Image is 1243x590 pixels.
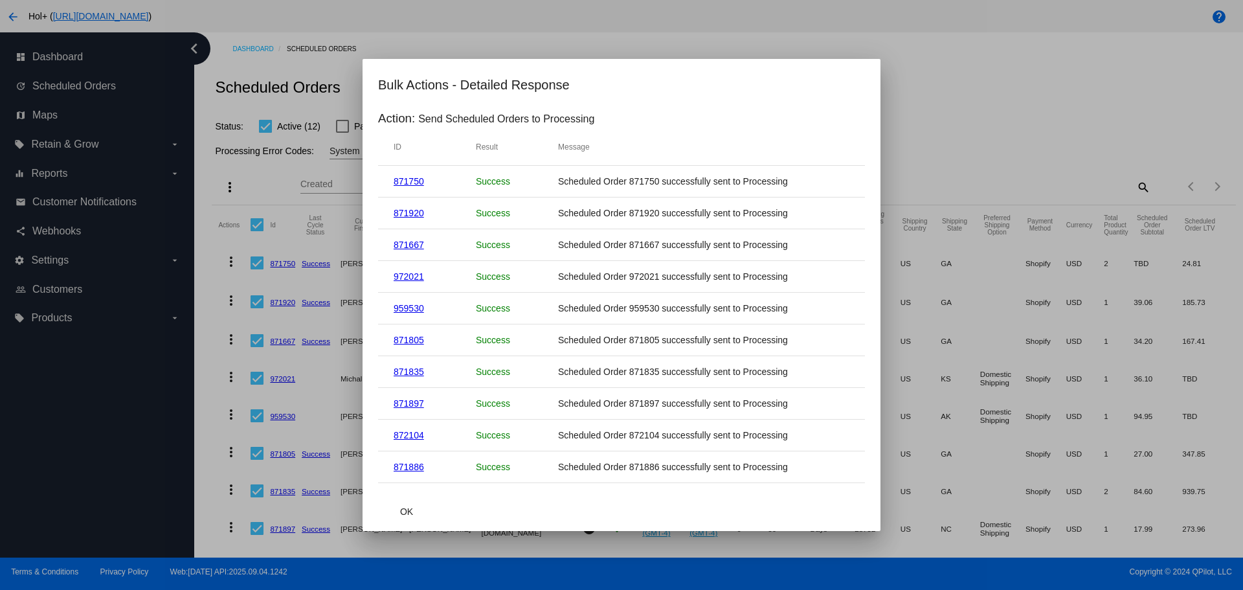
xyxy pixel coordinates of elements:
[558,142,849,152] mat-header-cell: Message
[558,240,849,250] mat-cell: Scheduled Order 871667 successfully sent to Processing
[394,240,424,250] a: 871667
[558,176,849,187] mat-cell: Scheduled Order 871750 successfully sent to Processing
[394,142,476,152] mat-header-cell: ID
[394,367,424,377] a: 871835
[476,142,558,152] mat-header-cell: Result
[418,113,594,125] p: Send Scheduled Orders to Processing
[394,335,424,345] a: 871805
[476,240,558,250] p: Success
[476,462,558,472] p: Success
[476,367,558,377] p: Success
[558,335,849,345] mat-cell: Scheduled Order 871805 successfully sent to Processing
[476,208,558,218] p: Success
[476,303,558,313] p: Success
[394,208,424,218] a: 871920
[476,176,558,187] p: Success
[394,303,424,313] a: 959530
[476,271,558,282] p: Success
[394,398,424,409] a: 871897
[394,271,424,282] a: 972021
[394,176,424,187] a: 871750
[558,430,849,440] mat-cell: Scheduled Order 872104 successfully sent to Processing
[476,430,558,440] p: Success
[558,462,849,472] mat-cell: Scheduled Order 871886 successfully sent to Processing
[476,398,558,409] p: Success
[558,271,849,282] mat-cell: Scheduled Order 972021 successfully sent to Processing
[558,303,849,313] mat-cell: Scheduled Order 959530 successfully sent to Processing
[378,500,435,523] button: Close dialog
[558,367,849,377] mat-cell: Scheduled Order 871835 successfully sent to Processing
[394,430,424,440] a: 872104
[558,398,849,409] mat-cell: Scheduled Order 871897 successfully sent to Processing
[378,74,865,95] h2: Bulk Actions - Detailed Response
[476,335,558,345] p: Success
[394,462,424,472] a: 871886
[558,208,849,218] mat-cell: Scheduled Order 871920 successfully sent to Processing
[400,506,413,517] span: OK
[378,111,415,126] h3: Action:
